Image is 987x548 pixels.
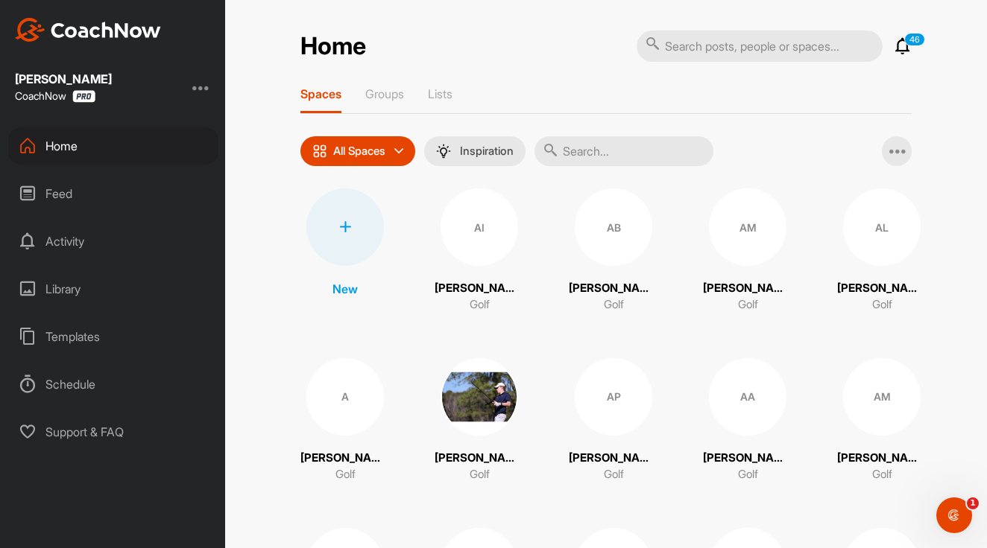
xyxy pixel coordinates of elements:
[470,296,490,313] p: Golf
[837,450,927,467] p: [PERSON_NAME]
[470,466,490,483] p: Golf
[333,145,385,157] p: All Spaces
[843,188,921,266] div: AL
[312,144,327,159] img: icon
[15,90,95,103] div: CoachNow
[8,270,218,308] div: Library
[8,175,218,212] div: Feed
[604,296,624,313] p: Golf
[435,450,524,467] p: [PERSON_NAME]
[637,31,883,62] input: Search posts, people or spaces...
[435,188,524,313] a: AI[PERSON_NAME]Golf
[904,33,925,46] p: 46
[569,358,658,483] a: AP[PERSON_NAME]Golf
[300,358,390,483] a: A[PERSON_NAME] Del [PERSON_NAME]Golf
[15,18,161,42] img: CoachNow
[15,73,112,85] div: [PERSON_NAME]
[569,188,658,313] a: AB[PERSON_NAME]Golf
[441,188,518,266] div: AI
[435,280,524,297] p: [PERSON_NAME]
[837,280,927,297] p: [PERSON_NAME] land
[936,497,972,533] iframe: Intercom live chat
[738,466,758,483] p: Golf
[8,318,218,355] div: Templates
[332,280,358,298] p: New
[837,358,927,483] a: AM[PERSON_NAME]Golf
[8,223,218,260] div: Activity
[441,358,518,436] img: square_126dd8187bd9ac062d130d64484ec850.jpg
[709,358,786,436] div: AA
[300,86,341,101] p: Spaces
[872,466,892,483] p: Golf
[8,127,218,165] div: Home
[703,280,792,297] p: [PERSON_NAME]
[8,413,218,450] div: Support & FAQ
[428,86,452,101] p: Lists
[703,450,792,467] p: [PERSON_NAME]
[872,296,892,313] p: Golf
[460,145,514,157] p: Inspiration
[436,144,451,159] img: menuIcon
[575,358,652,436] div: AP
[300,450,390,467] p: [PERSON_NAME] Del [PERSON_NAME]
[72,90,95,103] img: CoachNow Pro
[837,188,927,313] a: AL[PERSON_NAME] landGolf
[569,450,658,467] p: [PERSON_NAME]
[703,188,792,313] a: AM[PERSON_NAME]Golf
[575,188,652,266] div: AB
[335,466,356,483] p: Golf
[703,358,792,483] a: AA[PERSON_NAME]Golf
[300,32,366,61] h2: Home
[604,466,624,483] p: Golf
[843,358,921,436] div: AM
[8,366,218,403] div: Schedule
[435,358,524,483] a: [PERSON_NAME]Golf
[535,136,713,166] input: Search...
[738,296,758,313] p: Golf
[569,280,658,297] p: [PERSON_NAME]
[306,358,384,436] div: A
[709,188,786,266] div: AM
[967,497,979,509] span: 1
[365,86,404,101] p: Groups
